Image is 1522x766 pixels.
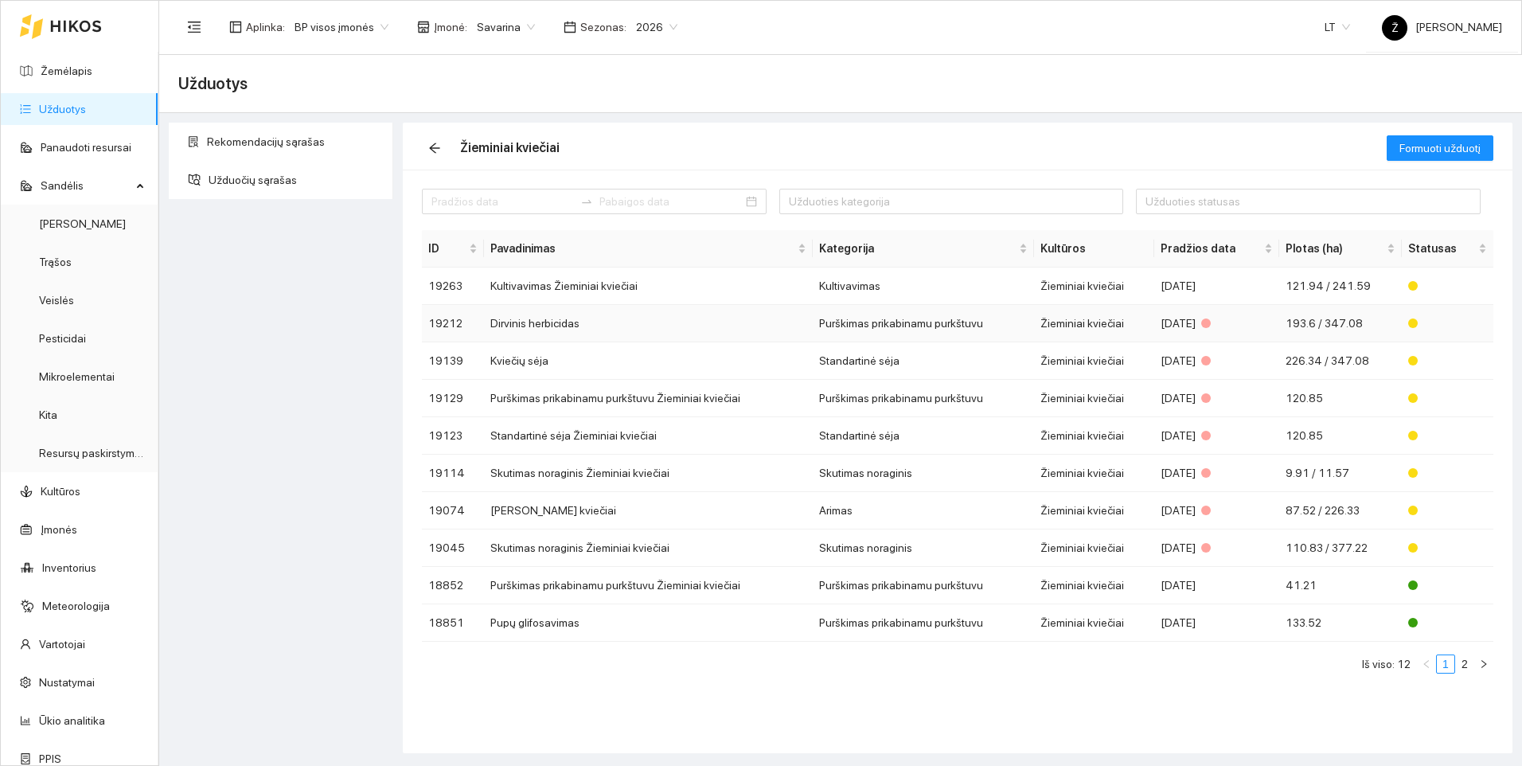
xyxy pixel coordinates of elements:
[1034,455,1155,492] td: Žieminiai kviečiai
[1034,530,1155,567] td: Žieminiai kviečiai
[484,342,813,380] td: Kviečių sėja
[1034,230,1155,268] th: Kultūros
[564,21,576,33] span: calendar
[1391,15,1399,41] span: Ž
[1161,352,1273,369] div: [DATE]
[490,240,794,257] span: Pavadinimas
[1161,539,1273,557] div: [DATE]
[39,676,95,689] a: Nustatymai
[41,170,131,201] span: Sandėlis
[431,193,574,210] input: Pradžios data
[580,18,626,36] span: Sezonas :
[434,18,467,36] span: Įmonė :
[1161,614,1273,631] div: [DATE]
[1034,604,1155,642] td: Žieminiai kviečiai
[813,417,1034,455] td: Standartinė sėja
[1034,342,1155,380] td: Žieminiai kviečiai
[422,567,484,604] td: 18852
[1034,305,1155,342] td: Žieminiai kviečiai
[1279,604,1402,642] td: 133.52
[1161,427,1273,444] div: [DATE]
[1161,315,1273,332] div: [DATE]
[484,268,813,305] td: Kultivavimas Žieminiai kviečiai
[1161,576,1273,594] div: [DATE]
[1034,268,1155,305] td: Žieminiai kviečiai
[41,64,92,77] a: Žemėlapis
[1161,464,1273,482] div: [DATE]
[1161,502,1273,519] div: [DATE]
[1402,230,1493,268] th: this column's title is Statusas,this column is sortable
[819,240,1016,257] span: Kategorija
[422,380,484,417] td: 19129
[229,21,242,33] span: layout
[1479,659,1489,669] span: right
[813,342,1034,380] td: Standartinė sėja
[1417,655,1436,674] button: left
[39,752,61,765] a: PPIS
[484,567,813,604] td: Purškimas prikabinamu purkštuvu Žieminiai kviečiai
[39,408,57,421] a: Kita
[41,485,80,498] a: Kultūros
[188,136,199,147] span: solution
[1286,317,1363,330] span: 193.6 / 347.08
[1325,15,1350,39] span: LT
[1286,504,1360,517] span: 87.52 / 226.33
[580,195,593,208] span: swap-right
[422,230,484,268] th: this column's title is ID,this column is sortable
[1474,655,1493,674] button: right
[1422,659,1431,669] span: left
[207,126,380,158] span: Rekomendacijų sąrašas
[1474,655,1493,674] li: Pirmyn
[477,15,535,39] span: Savarina
[422,530,484,567] td: 19045
[1387,135,1493,161] button: Formuoti užduotį
[178,11,210,43] button: menu-fold
[39,332,86,345] a: Pesticidai
[209,164,380,196] span: Užduočių sąrašas
[580,195,593,208] span: to
[1279,380,1402,417] td: 120.85
[1279,417,1402,455] td: 120.85
[813,455,1034,492] td: Skutimas noraginis
[599,193,742,210] input: Pabaigos data
[813,380,1034,417] td: Purškimas prikabinamu purkštuvu
[1362,655,1411,674] li: Iš viso: 12
[813,567,1034,604] td: Purškimas prikabinamu purkštuvu
[39,256,72,268] a: Trąšos
[813,530,1034,567] td: Skutimas noraginis
[1034,380,1155,417] td: Žieminiai kviečiai
[1408,240,1475,257] span: Statusas
[1034,417,1155,455] td: Žieminiai kviečiai
[1286,354,1369,367] span: 226.34 / 347.08
[1436,655,1455,674] li: 1
[42,600,110,612] a: Meteorologija
[42,561,96,574] a: Inventorius
[295,15,388,39] span: BP visos įmonės
[422,135,447,161] button: arrow-left
[1417,655,1436,674] li: Atgal
[422,604,484,642] td: 18851
[636,15,677,39] span: 2026
[484,604,813,642] td: Pupų glifosavimas
[422,342,484,380] td: 19139
[1034,492,1155,530] td: Žieminiai kviečiai
[1161,240,1261,257] span: Pradžios data
[422,417,484,455] td: 19123
[1455,655,1474,674] li: 2
[39,714,105,727] a: Ūkio analitika
[1161,277,1273,295] div: [DATE]
[460,138,560,158] div: Žieminiai kviečiai
[422,268,484,305] td: 19263
[428,240,466,257] span: ID
[41,141,131,154] a: Panaudoti resursai
[178,71,248,96] span: Užduotys
[1286,467,1349,479] span: 9.91 / 11.57
[813,604,1034,642] td: Purškimas prikabinamu purkštuvu
[187,20,201,34] span: menu-fold
[813,492,1034,530] td: Arimas
[39,370,115,383] a: Mikroelementai
[39,103,86,115] a: Užduotys
[1279,230,1402,268] th: this column's title is Plotas (ha),this column is sortable
[422,455,484,492] td: 19114
[1034,567,1155,604] td: Žieminiai kviečiai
